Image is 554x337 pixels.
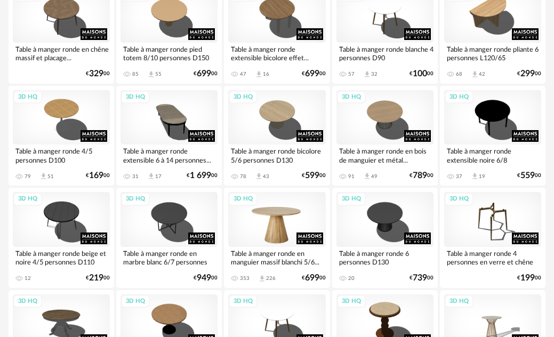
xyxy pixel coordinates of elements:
[445,91,473,104] div: 3D HQ
[263,71,269,77] div: 16
[517,172,541,179] div: € 00
[305,172,319,179] span: 599
[9,86,114,186] a: 3D HQ Table à manger ronde 4/5 personnes D100 79 Download icon 51 €16900
[197,275,211,282] span: 949
[445,295,473,308] div: 3D HQ
[240,71,246,77] div: 47
[348,275,355,282] div: 20
[332,86,438,186] a: 3D HQ Table à manger ronde en bois de manguier et métal... 91 Download icon 49 €78900
[25,275,31,282] div: 12
[147,70,155,78] span: Download icon
[479,71,485,77] div: 42
[305,70,319,77] span: 699
[456,173,462,180] div: 37
[520,275,535,282] span: 199
[440,86,545,186] a: 3D HQ Table à manger ronde extensible noire 6/8 personnes... 37 Download icon 19 €55900
[224,188,330,287] a: 3D HQ Table à manger ronde en manguier massif blanchi 5/6... 353 Download icon 226 €69900
[13,43,110,64] div: Table à manger ronde en chêne massif et placage...
[445,192,473,206] div: 3D HQ
[471,70,479,78] span: Download icon
[302,275,326,282] div: € 00
[337,91,366,104] div: 3D HQ
[13,247,110,268] div: Table à manger ronde beige et noire 4/5 personnes D110
[155,173,162,180] div: 17
[121,192,150,206] div: 3D HQ
[47,173,54,180] div: 51
[89,70,103,77] span: 329
[517,275,541,282] div: € 00
[190,172,211,179] span: 1 699
[520,70,535,77] span: 299
[479,173,485,180] div: 19
[413,70,427,77] span: 100
[194,275,218,282] div: € 00
[194,70,218,77] div: € 00
[371,173,378,180] div: 49
[86,275,110,282] div: € 00
[86,172,110,179] div: € 00
[13,91,42,104] div: 3D HQ
[228,145,325,166] div: Table à manger ronde bicolore 5/6 personnes D130
[89,172,103,179] span: 169
[13,145,110,166] div: Table à manger ronde 4/5 personnes D100
[371,71,378,77] div: 32
[444,145,541,166] div: Table à manger ronde extensible noire 6/8 personnes...
[413,275,427,282] span: 739
[25,173,31,180] div: 79
[121,43,218,64] div: Table à manger ronde pied totem 8/10 personnes D150
[440,188,545,287] a: 3D HQ Table à manger ronde 4 personnes en verre et chêne D90 €19900
[410,172,433,179] div: € 00
[305,275,319,282] span: 699
[336,43,433,64] div: Table à manger ronde blanche 4 personnes D90
[348,173,355,180] div: 91
[228,247,325,268] div: Table à manger ronde en manguier massif blanchi 5/6...
[39,172,47,180] span: Download icon
[240,275,250,282] div: 353
[13,295,42,308] div: 3D HQ
[121,295,150,308] div: 3D HQ
[121,247,218,268] div: Table à manger ronde en marbre blanc 6/7 personnes D130
[132,173,139,180] div: 31
[229,192,258,206] div: 3D HQ
[363,172,371,180] span: Download icon
[13,192,42,206] div: 3D HQ
[517,70,541,77] div: € 00
[413,172,427,179] span: 789
[187,172,218,179] div: € 00
[155,71,162,77] div: 55
[410,70,433,77] div: € 00
[410,275,433,282] div: € 00
[258,275,266,283] span: Download icon
[302,70,326,77] div: € 00
[89,275,103,282] span: 219
[229,91,258,104] div: 3D HQ
[197,70,211,77] span: 699
[116,86,222,186] a: 3D HQ Table à manger ronde extensible 6 à 14 personnes... 31 Download icon 17 €1 69900
[520,172,535,179] span: 559
[229,295,258,308] div: 3D HQ
[444,247,541,268] div: Table à manger ronde 4 personnes en verre et chêne D90
[132,71,139,77] div: 85
[121,91,150,104] div: 3D HQ
[228,43,325,64] div: Table à manger ronde extensible bicolore effet...
[121,145,218,166] div: Table à manger ronde extensible 6 à 14 personnes...
[336,145,433,166] div: Table à manger ronde en bois de manguier et métal...
[224,86,330,186] a: 3D HQ Table à manger ronde bicolore 5/6 personnes D130 78 Download icon 43 €59900
[332,188,438,287] a: 3D HQ Table à manger ronde 6 personnes D130 20 €73900
[86,70,110,77] div: € 00
[337,295,366,308] div: 3D HQ
[336,247,433,268] div: Table à manger ronde 6 personnes D130
[337,192,366,206] div: 3D HQ
[302,172,326,179] div: € 00
[240,173,246,180] div: 78
[471,172,479,180] span: Download icon
[255,70,263,78] span: Download icon
[456,71,462,77] div: 68
[363,70,371,78] span: Download icon
[266,275,276,282] div: 226
[255,172,263,180] span: Download icon
[116,188,222,287] a: 3D HQ Table à manger ronde en marbre blanc 6/7 personnes D130 €94900
[263,173,269,180] div: 43
[147,172,155,180] span: Download icon
[9,188,114,287] a: 3D HQ Table à manger ronde beige et noire 4/5 personnes D110 12 €21900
